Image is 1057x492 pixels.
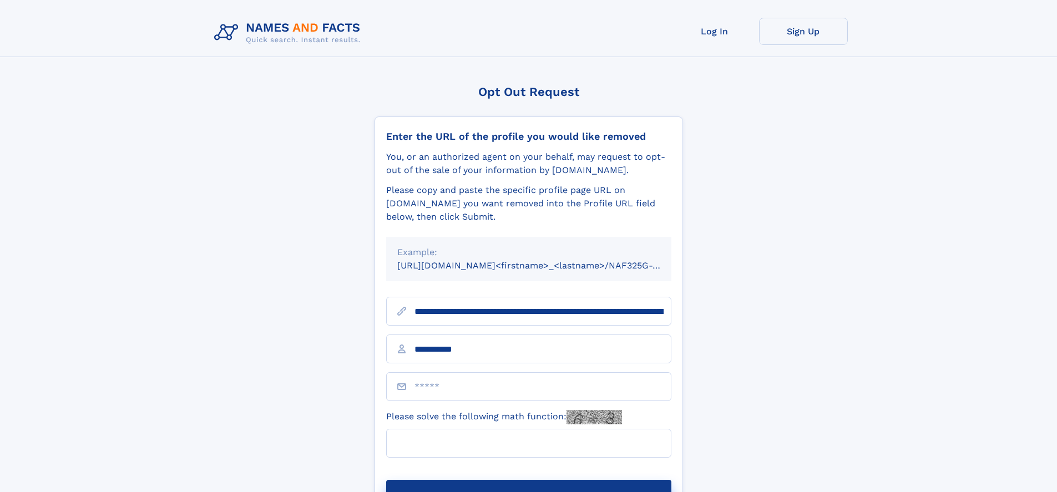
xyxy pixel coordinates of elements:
img: Logo Names and Facts [210,18,370,48]
small: [URL][DOMAIN_NAME]<firstname>_<lastname>/NAF325G-xxxxxxxx [397,260,692,271]
div: Opt Out Request [375,85,683,99]
a: Log In [670,18,759,45]
label: Please solve the following math function: [386,410,622,424]
div: Please copy and paste the specific profile page URL on [DOMAIN_NAME] you want removed into the Pr... [386,184,671,224]
div: You, or an authorized agent on your behalf, may request to opt-out of the sale of your informatio... [386,150,671,177]
div: Enter the URL of the profile you would like removed [386,130,671,143]
a: Sign Up [759,18,848,45]
div: Example: [397,246,660,259]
